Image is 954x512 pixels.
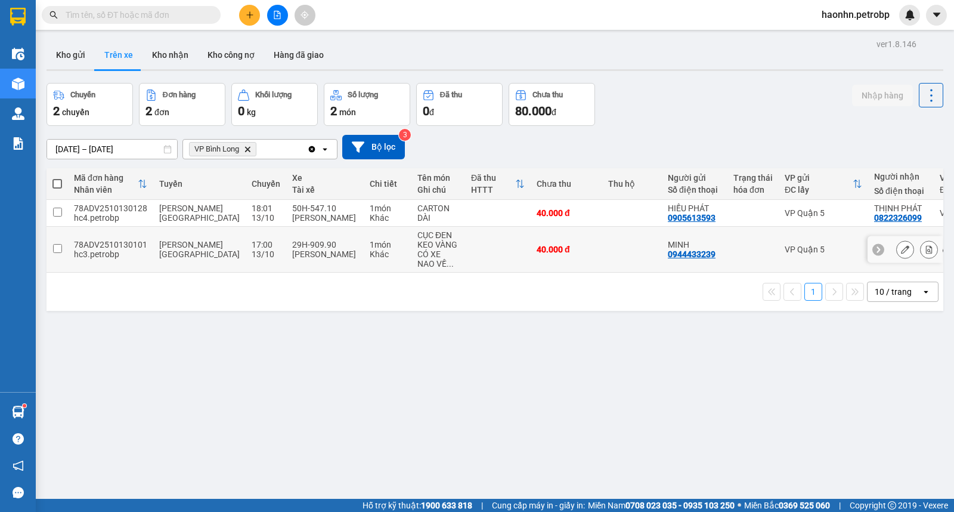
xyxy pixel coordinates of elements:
div: Mã đơn hàng [74,173,138,183]
div: 0822326099 [874,213,922,223]
th: Toggle SortBy [465,168,531,200]
button: Hàng đã giao [264,41,333,69]
div: VP Bình Long [10,10,106,39]
div: CÓ XE NAO VỀ XE ĐÓ [417,249,459,269]
div: Trạng thái [733,173,773,183]
div: THỊNH PHÁT [874,203,928,213]
button: Nhập hàng [852,85,913,106]
div: 40.000 đ [537,208,596,218]
div: 40.000 đ [537,245,596,254]
div: 78ADV2510130128 [74,203,147,213]
img: icon-new-feature [905,10,915,20]
span: [PERSON_NAME][GEOGRAPHIC_DATA] [159,240,240,259]
span: VP Bình Long, close by backspace [189,142,256,156]
img: solution-icon [12,137,24,150]
img: warehouse-icon [12,107,24,120]
span: VP Bình Long [194,144,239,154]
div: [PERSON_NAME] [292,249,358,259]
div: Sửa đơn hàng [896,240,914,258]
span: 2 [330,104,337,118]
div: Xe [292,173,358,183]
div: 13/10 [252,213,280,223]
div: HIẾU PHÁT [668,203,721,213]
button: Số lượng2món [324,83,410,126]
svg: open [921,287,931,297]
span: Hỗ trợ kỹ thuật: [363,499,472,512]
img: warehouse-icon [12,48,24,60]
div: 0944433239 [668,249,715,259]
div: Đã thu [440,91,462,99]
span: aim [301,11,309,19]
svg: Clear all [307,144,317,154]
div: VP Quận 5 [785,245,862,254]
div: MINH [668,240,721,249]
span: plus [246,11,254,19]
button: Chưa thu80.000đ [509,83,595,126]
button: caret-down [926,5,947,26]
div: VP gửi [785,173,853,183]
div: 50H-547.10 [292,203,358,213]
span: 0 [238,104,244,118]
div: CARTON DÀI [417,203,459,223]
input: Tìm tên, số ĐT hoặc mã đơn [66,8,206,21]
span: question-circle [13,433,24,445]
div: hc3.petrobp [74,249,147,259]
div: 17:00 [252,240,280,249]
div: hc4.petrobp [74,213,147,223]
svg: Delete [244,146,251,153]
div: Ghi chú [417,185,459,195]
span: caret-down [931,10,942,20]
span: search [49,11,58,19]
span: Cung cấp máy in - giấy in: [492,499,585,512]
div: Chưa thu [537,179,596,189]
div: 78ADV2510130101 [74,240,147,249]
span: file-add [273,11,281,19]
div: Người gửi [668,173,721,183]
div: VP Quận 5 [114,10,195,39]
div: 18:01 [252,203,280,213]
input: Selected VP Bình Long. [259,143,260,155]
div: Khối lượng [255,91,292,99]
div: A TUẤN [114,39,195,53]
span: món [339,107,356,117]
div: 1 món [370,240,405,249]
div: Số điện thoại [668,185,721,195]
svg: open [320,144,330,154]
div: HTTT [471,185,515,195]
span: đ [429,107,434,117]
div: 29H-909.90 [292,240,358,249]
span: 2 [53,104,60,118]
input: Select a date range. [47,140,177,159]
div: Số điện thoại [874,186,928,196]
span: Miền Bắc [744,499,830,512]
span: notification [13,460,24,471]
div: Chuyến [252,179,280,189]
span: 0 [423,104,429,118]
button: aim [295,5,315,26]
div: VP Quận 5 [785,208,862,218]
div: Số lượng [348,91,378,99]
div: ver 1.8.146 [876,38,916,51]
div: 1 món [370,203,405,213]
button: Bộ lọc [342,135,405,159]
span: | [481,499,483,512]
div: Chi tiết [370,179,405,189]
div: Đã thu [471,173,515,183]
sup: 1 [23,404,26,408]
button: plus [239,5,260,26]
button: Trên xe [95,41,143,69]
button: Khối lượng0kg [231,83,318,126]
span: ... [447,259,454,269]
img: warehouse-icon [12,78,24,90]
img: logo-vxr [10,8,26,26]
span: 80.000 [515,104,552,118]
div: 0905613593 [668,213,715,223]
div: hóa đơn [733,185,773,195]
sup: 3 [399,129,411,141]
span: haonhn.petrobp [812,7,899,22]
span: ⚪️ [738,503,741,508]
span: CR : [9,78,27,91]
div: Chưa thu [532,91,563,99]
span: 2 [145,104,152,118]
button: file-add [267,5,288,26]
